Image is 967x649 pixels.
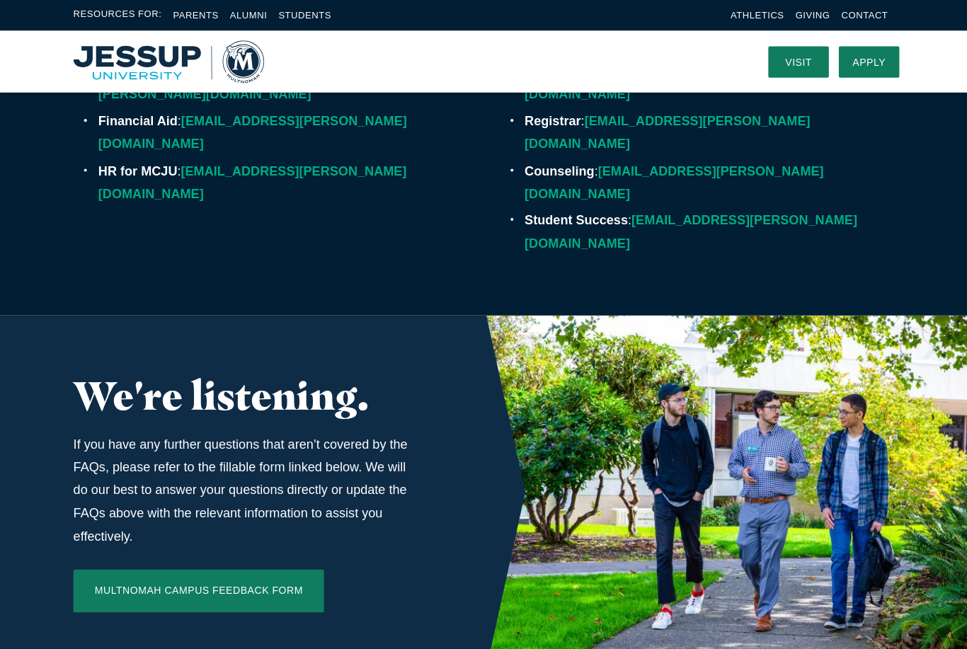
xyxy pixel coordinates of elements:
[98,159,470,205] li: :
[73,40,263,83] a: Home
[73,370,414,415] h2: We're listening.
[73,566,322,609] a: Multnomah Campus Feedback Form
[522,113,578,127] strong: Registrar
[73,430,414,545] p: If you have any further questions that aren’t covered by the FAQs, please refer to the fillable f...
[522,113,806,150] a: [EMAIL_ADDRESS][PERSON_NAME][DOMAIN_NAME]
[522,212,852,248] a: [EMAIL_ADDRESS][PERSON_NAME][DOMAIN_NAME]
[172,10,217,21] a: Parents
[229,10,265,21] a: Alumni
[522,163,591,177] strong: Counseling
[522,212,624,226] strong: Student Success
[98,113,176,127] strong: Financial Aid
[791,10,825,21] a: Giving
[837,10,883,21] a: Contact
[834,46,894,77] a: Apply
[726,10,779,21] a: Athletics
[98,109,470,155] li: :
[73,7,161,23] span: Resources For:
[522,207,894,253] li: :
[73,40,263,83] img: Multnomah University Logo
[98,113,404,150] a: [EMAIL_ADDRESS][PERSON_NAME][DOMAIN_NAME]
[522,109,894,155] li: :
[764,46,824,77] a: Visit
[98,163,176,177] strong: HR for MCJU
[277,10,329,21] a: Students
[98,163,404,200] a: [EMAIL_ADDRESS][PERSON_NAME][DOMAIN_NAME]
[522,159,894,205] li: :
[522,163,819,200] a: [EMAIL_ADDRESS][PERSON_NAME][DOMAIN_NAME]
